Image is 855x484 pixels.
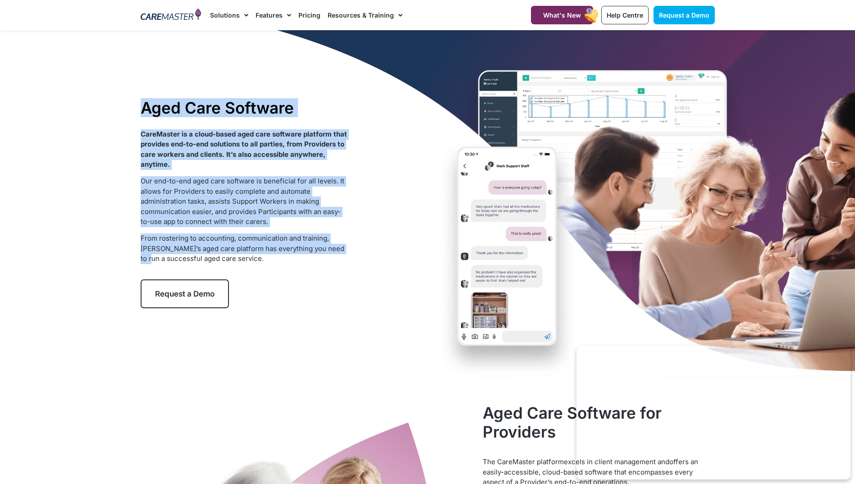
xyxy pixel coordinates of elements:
[601,6,649,24] a: Help Centre
[543,11,581,19] span: What's New
[141,98,347,117] h1: Aged Care Software
[141,130,347,169] strong: CareMaster is a cloud-based aged care software platform that provides end-to-end solutions to all...
[531,6,593,24] a: What's New
[576,346,850,479] iframe: Popup CTA
[607,11,643,19] span: Help Centre
[483,457,564,466] span: The CareMaster platform
[141,9,201,22] img: CareMaster Logo
[155,289,215,298] span: Request a Demo
[141,177,344,226] span: Our end-to-end aged care software is beneficial for all levels. It allows for Providers to easily...
[141,279,229,308] a: Request a Demo
[141,234,344,263] span: From rostering to accounting, communication and training, [PERSON_NAME]’s aged care platform has ...
[654,6,715,24] a: Request a Demo
[659,11,709,19] span: Request a Demo
[483,403,714,441] h2: Aged Care Software for Providers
